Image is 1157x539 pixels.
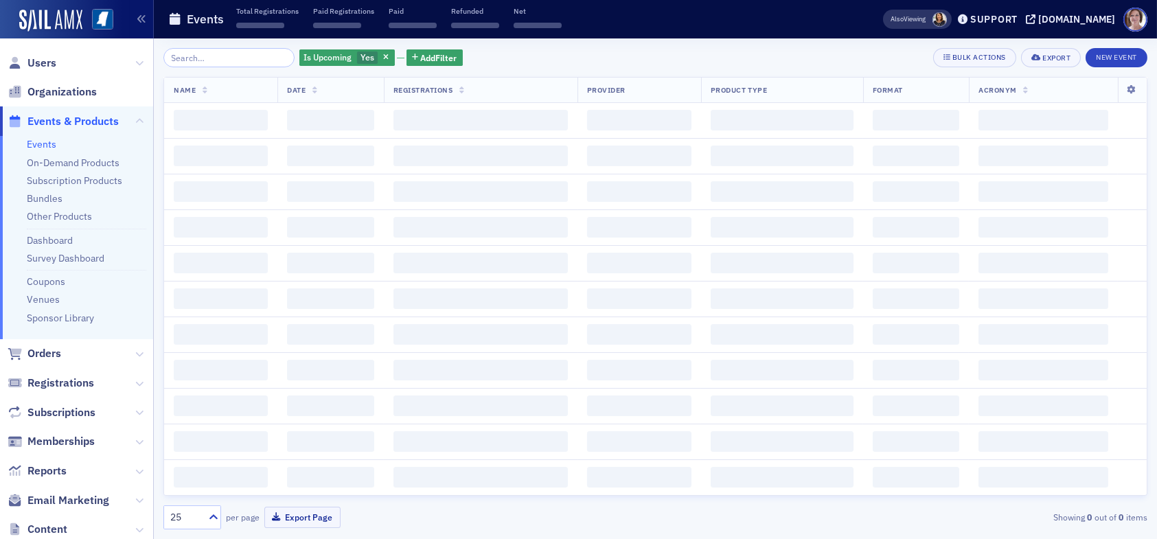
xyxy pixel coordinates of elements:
span: ‌ [978,288,1108,309]
span: ‌ [978,253,1108,273]
span: ‌ [287,217,374,238]
span: ‌ [873,217,959,238]
a: Subscriptions [8,405,95,420]
button: New Event [1086,48,1147,67]
span: ‌ [174,467,268,488]
span: ‌ [393,181,568,202]
span: ‌ [978,110,1108,130]
span: ‌ [287,324,374,345]
a: Memberships [8,434,95,449]
span: ‌ [587,467,691,488]
span: Acronym [978,85,1017,95]
div: Support [970,13,1018,25]
span: ‌ [978,467,1108,488]
span: ‌ [313,23,361,28]
div: Bulk Actions [952,54,1006,61]
img: SailAMX [19,10,82,32]
span: ‌ [174,395,268,416]
span: Events & Products [27,114,119,129]
a: Orders [8,346,61,361]
a: Organizations [8,84,97,100]
span: Viewing [891,14,926,24]
a: Reports [8,463,67,479]
span: ‌ [393,431,568,452]
span: Registrations [27,376,94,391]
span: ‌ [174,110,268,130]
span: ‌ [174,288,268,309]
span: ‌ [174,217,268,238]
span: Registrations [393,85,453,95]
span: ‌ [514,23,562,28]
span: ‌ [587,181,691,202]
span: Content [27,522,67,537]
span: ‌ [287,360,374,380]
span: ‌ [711,253,854,273]
span: ‌ [174,360,268,380]
span: ‌ [978,217,1108,238]
span: ‌ [587,288,691,309]
span: ‌ [711,431,854,452]
button: Export [1021,48,1081,67]
span: ‌ [873,146,959,166]
span: Orders [27,346,61,361]
span: ‌ [174,181,268,202]
span: ‌ [287,431,374,452]
a: View Homepage [82,9,113,32]
span: ‌ [587,253,691,273]
span: ‌ [587,217,691,238]
span: ‌ [389,23,437,28]
span: ‌ [393,467,568,488]
span: ‌ [287,181,374,202]
a: Coupons [27,275,65,288]
span: ‌ [587,395,691,416]
button: Bulk Actions [933,48,1016,67]
div: Also [891,14,904,23]
a: Other Products [27,210,92,222]
span: Add Filter [421,51,457,64]
a: Survey Dashboard [27,252,104,264]
span: Email Marketing [27,493,109,508]
img: SailAMX [92,9,113,30]
button: [DOMAIN_NAME] [1026,14,1120,24]
span: ‌ [873,181,959,202]
span: ‌ [873,431,959,452]
a: Dashboard [27,234,73,246]
strong: 0 [1085,511,1095,523]
input: Search… [163,48,295,67]
span: ‌ [393,146,568,166]
span: ‌ [873,110,959,130]
a: Registrations [8,376,94,391]
div: 25 [170,510,201,525]
span: Product Type [711,85,767,95]
span: ‌ [711,110,854,130]
a: Subscription Products [27,174,122,187]
span: ‌ [393,110,568,130]
span: ‌ [711,146,854,166]
span: ‌ [978,395,1108,416]
span: ‌ [451,23,499,28]
button: AddFilter [406,49,463,67]
span: ‌ [711,217,854,238]
span: ‌ [711,467,854,488]
p: Paid [389,6,437,16]
span: ‌ [711,360,854,380]
span: ‌ [587,324,691,345]
span: ‌ [978,146,1108,166]
a: Sponsor Library [27,312,94,324]
span: Subscriptions [27,405,95,420]
a: Content [8,522,67,537]
span: ‌ [393,324,568,345]
div: Showing out of items [829,511,1147,523]
a: On-Demand Products [27,157,119,169]
span: Users [27,56,56,71]
span: ‌ [393,395,568,416]
span: ‌ [236,23,284,28]
span: ‌ [873,360,959,380]
a: Events [27,138,56,150]
span: ‌ [978,360,1108,380]
span: ‌ [873,288,959,309]
span: Date [287,85,306,95]
span: ‌ [287,146,374,166]
p: Total Registrations [236,6,299,16]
